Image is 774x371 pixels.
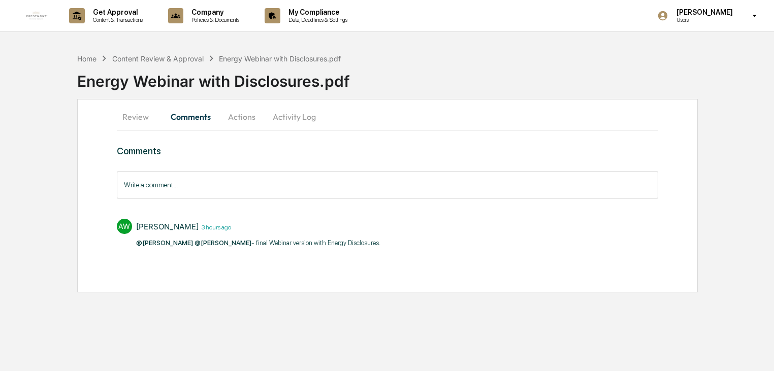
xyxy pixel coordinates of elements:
p: Policies & Documents [183,16,244,23]
span: @[PERSON_NAME] [136,239,193,247]
div: secondary tabs example [117,105,659,129]
div: [PERSON_NAME] [136,222,199,231]
p: My Compliance [280,8,352,16]
div: Energy Webinar with Disclosures.pdf [219,54,341,63]
div: Home [77,54,96,63]
p: Get Approval [85,8,148,16]
button: Comments [163,105,219,129]
h3: Comments [117,146,659,156]
p: Data, Deadlines & Settings [280,16,352,23]
button: Activity Log [265,105,324,129]
span: @[PERSON_NAME] [195,239,251,247]
button: Review [117,105,163,129]
p: Users [668,16,738,23]
div: AW [117,219,132,234]
p: Content & Transactions [85,16,148,23]
p: - final Webinar version with Energy Disclosures.​ [136,238,380,248]
img: logo [24,4,49,28]
div: Energy Webinar with Disclosures.pdf [77,64,774,90]
div: Content Review & Approval [112,54,204,63]
p: [PERSON_NAME] [668,8,738,16]
iframe: Open customer support [741,338,769,365]
time: Tuesday, September 2, 2025 at 9:40:58 AM CDT [199,222,231,231]
p: Company [183,8,244,16]
button: Actions [219,105,265,129]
